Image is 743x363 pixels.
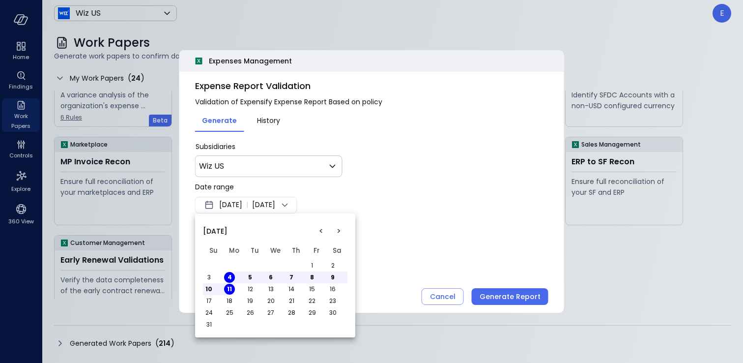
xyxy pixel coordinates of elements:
button: Tuesday, August 19th, 2025 [245,296,256,306]
button: Wednesday, August 27th, 2025 [265,307,276,318]
button: Monday, August 4th, 2025, selected [224,272,235,283]
button: Thursday, August 7th, 2025, selected [286,272,297,283]
th: Saturday [327,242,347,260]
button: Tuesday, August 5th, 2025, selected [245,272,256,283]
button: Today, Monday, August 11th, 2025, selected [224,284,235,295]
button: Saturday, August 16th, 2025 [327,284,338,295]
button: Sunday, August 31st, 2025 [203,319,214,330]
button: Saturday, August 9th, 2025, selected [327,272,338,283]
button: Monday, August 25th, 2025 [224,307,235,318]
button: Sunday, August 24th, 2025 [203,307,214,318]
th: Friday [306,242,327,260]
button: Go to the Next Month [330,222,347,240]
button: Tuesday, August 26th, 2025 [245,307,256,318]
button: Saturday, August 30th, 2025 [327,307,338,318]
button: Friday, August 8th, 2025, selected [307,272,317,283]
th: Tuesday [244,242,265,260]
button: Sunday, August 17th, 2025 [203,296,214,306]
button: Friday, August 29th, 2025 [307,307,317,318]
button: Saturday, August 2nd, 2025 [327,260,338,271]
button: Friday, August 1st, 2025 [307,260,317,271]
button: Thursday, August 28th, 2025 [286,307,297,318]
button: Wednesday, August 6th, 2025, selected [265,272,276,283]
button: Thursday, August 14th, 2025 [286,284,297,295]
button: Saturday, August 23rd, 2025 [327,296,338,306]
th: Thursday [286,242,306,260]
button: Wednesday, August 20th, 2025 [265,296,276,306]
button: Sunday, August 10th, 2025, selected [203,284,214,295]
button: Sunday, August 3rd, 2025 [203,272,214,283]
button: Friday, August 15th, 2025 [307,284,317,295]
th: Wednesday [265,242,286,260]
th: Sunday [203,242,224,260]
th: Monday [224,242,244,260]
button: Thursday, August 21st, 2025 [286,296,297,306]
button: Wednesday, August 13th, 2025 [265,284,276,295]
button: Go to the Previous Month [312,222,330,240]
button: Monday, August 18th, 2025 [224,296,235,306]
table: August 2025 [203,242,347,331]
span: [DATE] [203,226,228,237]
button: Friday, August 22nd, 2025 [307,296,317,306]
button: Tuesday, August 12th, 2025 [245,284,256,295]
